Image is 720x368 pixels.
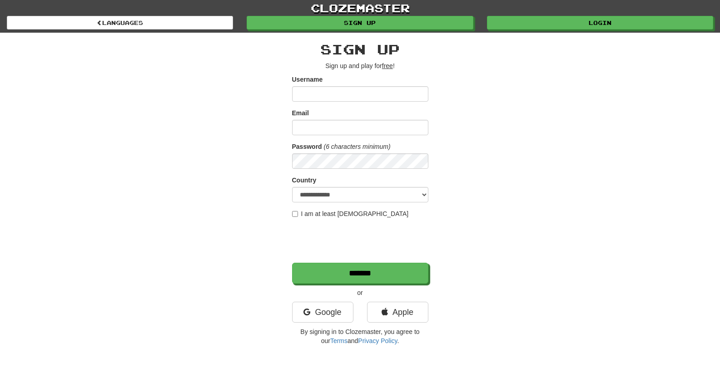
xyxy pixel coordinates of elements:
label: Password [292,142,322,151]
a: Privacy Policy [358,337,397,344]
iframe: reCAPTCHA [292,223,430,258]
p: or [292,288,428,297]
label: Email [292,108,309,118]
label: Country [292,176,317,185]
a: Terms [330,337,348,344]
a: Google [292,302,353,323]
a: Login [487,16,713,29]
a: Apple [367,302,428,323]
input: I am at least [DEMOGRAPHIC_DATA] [292,211,298,217]
p: By signing in to Clozemaster, you agree to our and . [292,327,428,345]
label: Username [292,75,323,84]
h2: Sign up [292,42,428,57]
a: Languages [7,16,233,29]
p: Sign up and play for ! [292,61,428,70]
a: Sign up [247,16,473,29]
em: (6 characters minimum) [324,143,391,150]
label: I am at least [DEMOGRAPHIC_DATA] [292,209,409,218]
u: free [382,62,393,69]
